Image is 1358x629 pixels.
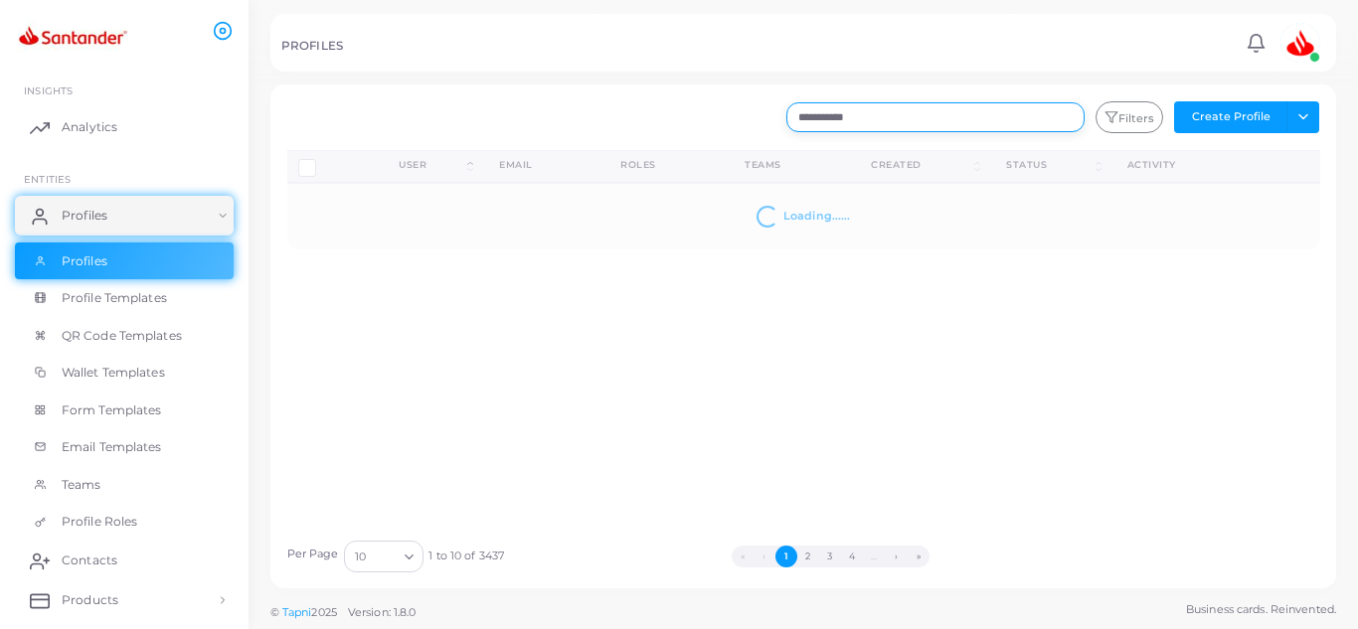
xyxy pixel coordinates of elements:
[368,546,397,567] input: Search for option
[62,438,162,456] span: Email Templates
[15,354,234,392] a: Wallet Templates
[1096,101,1163,133] button: Filters
[282,605,312,619] a: Tapni
[311,604,336,621] span: 2025
[62,252,107,270] span: Profiles
[62,364,165,382] span: Wallet Templates
[62,551,117,569] span: Contacts
[775,546,797,567] button: Go to page 1
[15,580,234,620] a: Products
[62,327,182,345] span: QR Code Templates
[15,279,234,317] a: Profile Templates
[504,546,1156,567] ul: Pagination
[62,401,162,419] span: Form Templates
[15,107,234,147] a: Analytics
[15,428,234,466] a: Email Templates
[886,546,908,567] button: Go to next page
[1274,23,1325,63] a: avatar
[15,541,234,580] a: Contacts
[62,118,117,136] span: Analytics
[620,158,701,172] div: Roles
[62,591,118,609] span: Products
[499,158,577,172] div: Email
[281,39,343,53] h5: PROFILES
[15,466,234,504] a: Teams
[797,546,819,567] button: Go to page 2
[24,173,71,185] span: ENTITIES
[15,242,234,280] a: Profiles
[355,547,366,567] span: 10
[1251,150,1319,183] th: Action
[15,196,234,236] a: Profiles
[841,546,863,567] button: Go to page 4
[399,158,463,172] div: User
[1127,158,1229,172] div: activity
[908,546,930,567] button: Go to last page
[1006,158,1091,172] div: Status
[287,547,339,562] label: Per Page
[871,158,970,172] div: Created
[344,541,424,572] div: Search for option
[270,604,416,621] span: ©
[15,317,234,355] a: QR Code Templates
[348,605,417,619] span: Version: 1.8.0
[745,158,827,172] div: Teams
[1186,601,1336,618] span: Business cards. Reinvented.
[62,476,101,494] span: Teams
[62,207,107,225] span: Profiles
[62,513,137,531] span: Profile Roles
[62,289,167,307] span: Profile Templates
[15,392,234,429] a: Form Templates
[18,19,128,56] img: logo
[287,150,378,183] th: Row-selection
[1280,23,1320,63] img: avatar
[428,549,504,564] span: 1 to 10 of 3437
[819,546,841,567] button: Go to page 3
[15,503,234,541] a: Profile Roles
[24,84,73,96] span: INSIGHTS
[783,209,850,223] strong: Loading......
[1174,101,1287,133] button: Create Profile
